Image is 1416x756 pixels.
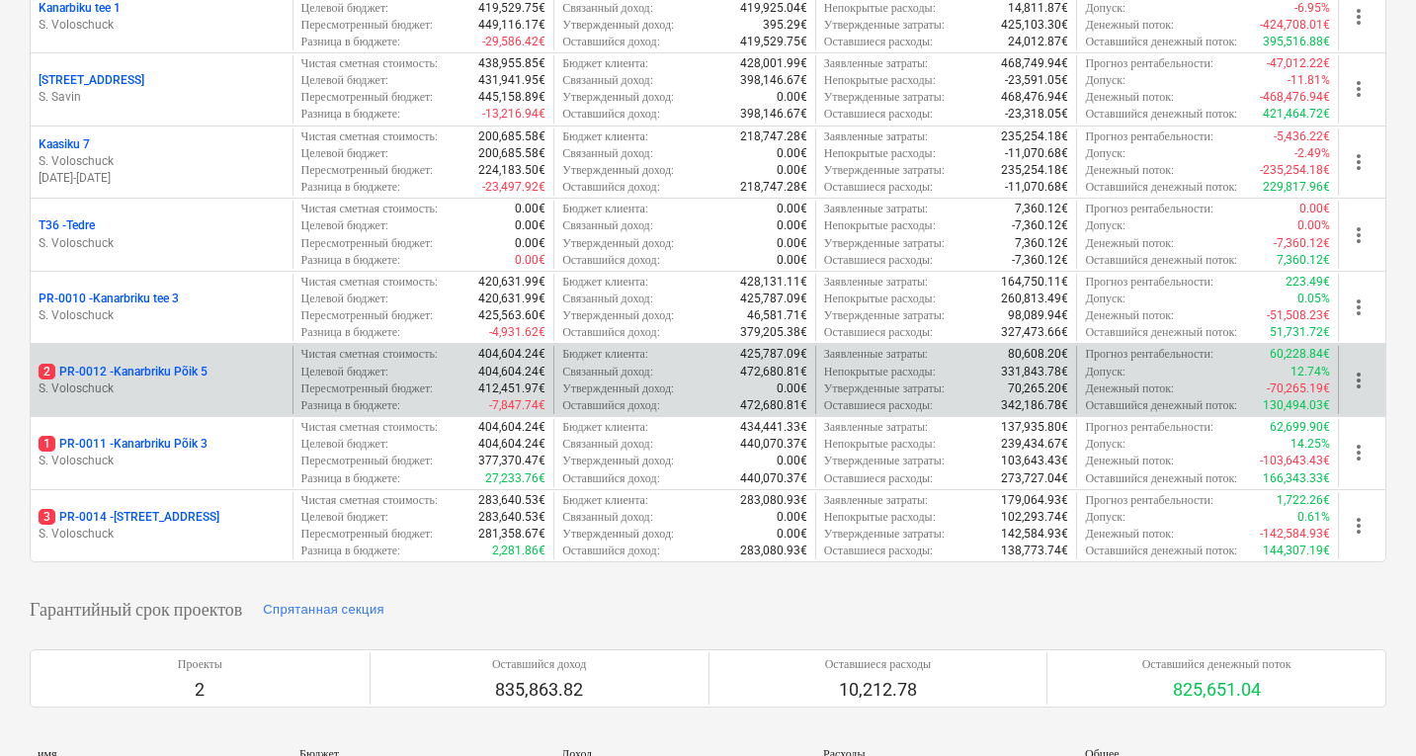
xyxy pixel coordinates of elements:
[1085,34,1237,50] p: Оставшийся денежный поток :
[1267,55,1330,72] p: -47,012.22€
[1274,235,1330,252] p: -7,360.12€
[824,492,928,509] p: Заявленные затраты :
[824,17,945,34] p: Утвержденные затраты :
[1260,89,1330,106] p: -468,476.94€
[485,470,545,487] p: 27,233.76€
[562,543,659,559] p: Оставшийся доход :
[824,436,936,453] p: Непокрытые расходы :
[740,34,807,50] p: 419,529.75€
[39,291,179,307] p: PR-0010 - Kanarbriku tee 3
[1085,274,1213,291] p: Прогноз рентабельности :
[482,34,545,50] p: -29,586.42€
[763,17,807,34] p: 395.29€
[301,106,401,123] p: Разница в бюджете :
[824,145,936,162] p: Непокрытые расходы :
[301,72,389,89] p: Целевой бюджет :
[1001,324,1068,341] p: 327,473.66€
[1001,436,1068,453] p: 239,434.67€
[301,291,389,307] p: Целевой бюджет :
[1085,346,1213,363] p: Прогноз рентабельности :
[740,55,807,72] p: 428,001.99€
[1015,235,1068,252] p: 7,360.12€
[478,419,545,436] p: 404,604.24€
[777,89,807,106] p: 0.00€
[1085,72,1125,89] p: Допуск :
[1008,34,1068,50] p: 24,012.87€
[1085,364,1125,380] p: Допуск :
[1085,162,1174,179] p: Денежный поток :
[562,179,659,196] p: Оставшийся доход :
[562,291,653,307] p: Связанный доход :
[1297,291,1330,307] p: 0.05%
[39,380,285,397] p: S. Voloschuck
[1085,17,1174,34] p: Денежный поток :
[1274,128,1330,145] p: -5,436.22€
[39,509,219,526] p: PR-0014 - [STREET_ADDRESS]
[478,162,545,179] p: 224,183.50€
[824,162,945,179] p: Утвержденные затраты :
[1347,441,1371,464] span: more_vert
[1012,252,1068,269] p: -7,360.12€
[824,235,945,252] p: Утвержденные затраты :
[1001,274,1068,291] p: 164,750.11€
[1001,453,1068,469] p: 103,643.43€
[39,291,285,324] div: PR-0010 -Kanarbriku tee 3S. Voloschuck
[1286,274,1330,291] p: 223.49€
[489,324,545,341] p: -4,931.62€
[777,509,807,526] p: 0.00€
[301,543,401,559] p: Разница в бюджете :
[824,201,928,217] p: Заявленные затраты :
[39,89,285,106] p: S. Savin
[1142,678,1291,702] p: 825,651.04
[1297,217,1330,234] p: 0.00%
[1085,453,1174,469] p: Денежный поток :
[562,34,659,50] p: Оставшийся доход :
[1260,453,1330,469] p: -103,643.43€
[1260,162,1330,179] p: -235,254.18€
[740,106,807,123] p: 398,146.67€
[740,274,807,291] p: 428,131.11€
[824,106,933,123] p: Оставшиеся расходы :
[1085,324,1237,341] p: Оставшийся денежный поток :
[258,594,389,626] button: Спрятанная секция
[1001,17,1068,34] p: 425,103.30€
[1288,72,1330,89] p: -11.81%
[39,217,95,234] p: T36 - Tedre
[824,543,933,559] p: Оставшиеся расходы :
[1001,162,1068,179] p: 235,254.18€
[482,106,545,123] p: -13,216.94€
[562,89,674,106] p: Утвержденный доход :
[1085,252,1237,269] p: Оставшийся денежный поток :
[39,235,285,252] p: S. Voloschuck
[492,543,545,559] p: 2,281.86€
[1008,307,1068,324] p: 98,089.94€
[1001,55,1068,72] p: 468,749.94€
[515,235,545,252] p: 0.00€
[1085,526,1174,543] p: Денежный поток :
[39,364,285,397] div: 2PR-0012 -Kanarbriku Põik 5S. Voloschuck
[1270,324,1330,341] p: 51,731.72€
[1291,436,1330,453] p: 14.25%
[1085,128,1213,145] p: Прогноз рентабельности :
[478,509,545,526] p: 283,640.53€
[301,145,389,162] p: Целевой бюджет :
[1347,77,1371,101] span: more_vert
[824,470,933,487] p: Оставшиеся расходы :
[824,72,936,89] p: Непокрытые расходы :
[1001,543,1068,559] p: 138,773.74€
[824,89,945,106] p: Утвержденные затраты :
[1085,201,1213,217] p: Прогноз рентабельности :
[824,274,928,291] p: Заявленные затраты :
[301,492,438,509] p: Чистая сметная стоимость :
[562,217,653,234] p: Связанный доход :
[301,324,401,341] p: Разница в бюджете :
[740,72,807,89] p: 398,146.67€
[1001,397,1068,414] p: 342,186.78€
[562,436,653,453] p: Связанный доход :
[478,380,545,397] p: 412,451.97€
[1085,436,1125,453] p: Допуск :
[1277,492,1330,509] p: 1,722.26€
[39,436,208,453] p: PR-0011 - Kanarbriku Põik 3
[562,145,653,162] p: Связанный доход :
[39,526,285,543] p: S. Voloschuck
